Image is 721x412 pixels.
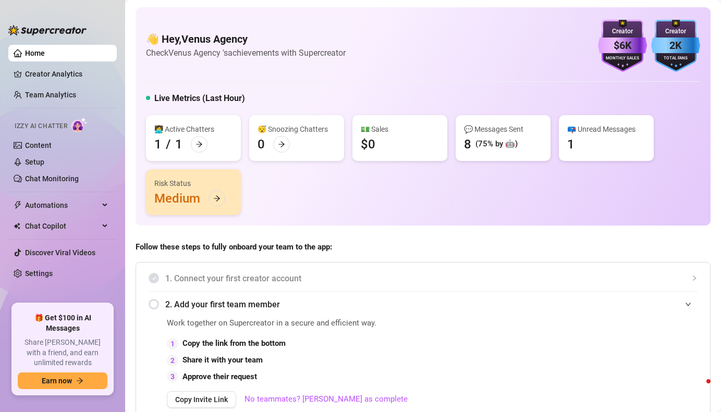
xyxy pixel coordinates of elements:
a: Creator Analytics [25,66,108,82]
a: Chat Monitoring [25,174,79,183]
div: $0 [361,136,375,153]
img: Chat Copilot [14,222,20,230]
button: Earn nowarrow-right [18,372,107,389]
strong: Approve their request [182,372,257,381]
div: 1. Connect your first creator account [149,266,698,291]
a: Settings [25,269,53,278]
img: blue-badge-DgoSNQY1.svg [651,20,700,72]
div: 2K [651,38,700,54]
strong: Copy the link from the bottom [182,339,286,348]
div: 2. Add your first team member [149,292,698,317]
h5: Live Metrics (Last Hour) [154,92,245,105]
span: Izzy AI Chatter [15,121,67,131]
span: Work together on Supercreator in a secure and efficient way. [167,317,463,330]
span: arrow-right [213,195,221,202]
a: Content [25,141,52,149]
div: 📪 Unread Messages [567,123,645,135]
h4: 👋 Hey, Venus Agency [146,32,346,46]
strong: Follow these steps to fully onboard your team to the app: [136,242,332,252]
span: expanded [685,301,691,307]
span: collapsed [691,275,698,281]
div: 0 [258,136,265,153]
div: (75% by 🤖) [475,138,518,151]
span: thunderbolt [14,201,22,209]
div: 1 [175,136,182,153]
div: Total Fans [651,55,700,62]
span: 🎁 Get $100 in AI Messages [18,313,107,333]
a: Team Analytics [25,91,76,99]
span: arrow-right [76,377,83,384]
div: 8 [464,136,471,153]
div: 😴 Snoozing Chatters [258,123,336,135]
iframe: Intercom live chat [686,377,711,402]
div: Creator [598,27,647,36]
img: AI Chatter [71,117,88,132]
span: Chat Copilot [25,218,99,234]
div: 👩‍💻 Active Chatters [154,123,233,135]
div: 1 [567,136,575,153]
span: Share [PERSON_NAME] with a friend, and earn unlimited rewards [18,338,107,368]
div: 💵 Sales [361,123,439,135]
span: 1. Connect your first creator account [165,272,698,285]
div: 3 [167,371,178,382]
strong: Share it with your team [182,355,263,365]
img: logo-BBDzfeDw.svg [8,25,87,35]
span: Automations [25,197,99,214]
span: 2. Add your first team member [165,298,698,311]
a: No teammates? [PERSON_NAME] as complete [245,393,408,406]
span: arrow-right [278,141,285,148]
span: Earn now [42,377,72,385]
div: Creator [651,27,700,36]
div: 1 [154,136,162,153]
div: Risk Status [154,178,233,189]
div: $6K [598,38,647,54]
article: Check Venus Agency 's achievements with Supercreator [146,46,346,59]
a: Setup [25,158,44,166]
div: Monthly Sales [598,55,647,62]
div: 1 [167,338,178,349]
a: Home [25,49,45,57]
button: Copy Invite Link [167,391,236,408]
img: purple-badge-B9DA21FR.svg [598,20,647,72]
span: Copy Invite Link [175,395,228,404]
a: Discover Viral Videos [25,248,95,257]
div: 💬 Messages Sent [464,123,542,135]
div: 2 [167,355,178,366]
span: arrow-right [195,141,203,148]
